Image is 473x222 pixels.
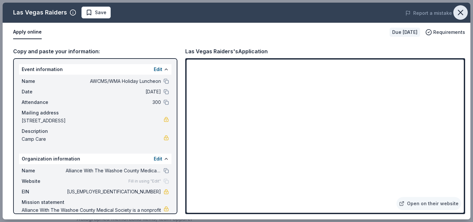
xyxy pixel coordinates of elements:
[22,198,169,206] div: Mission statement
[81,7,111,18] button: Save
[22,77,66,85] span: Name
[19,64,171,75] div: Event information
[185,47,268,56] div: Las Vegas Raiders's Application
[66,98,161,106] span: 300
[396,197,461,210] a: Open on their website
[66,77,161,85] span: AWCMS/WMA Holiday Luncheon
[19,154,171,164] div: Organization information
[13,47,177,56] div: Copy and paste your information:
[22,98,66,106] span: Attendance
[22,177,66,185] span: Website
[390,28,420,37] div: Due [DATE]
[405,9,452,17] button: Report a mistake
[22,135,164,143] span: Camp Care
[425,28,465,36] button: Requirements
[66,188,161,196] span: [US_EMPLOYER_IDENTIFICATION_NUMBER]
[154,155,162,163] button: Edit
[433,28,465,36] span: Requirements
[22,117,164,125] span: [STREET_ADDRESS]
[22,188,66,196] span: EIN
[13,7,67,18] div: Las Vegas Raiders
[22,88,66,96] span: Date
[66,167,161,175] span: Alliance With The Washoe County Medical Society
[66,88,161,96] span: [DATE]
[22,109,169,117] div: Mailing address
[95,9,106,16] span: Save
[154,65,162,73] button: Edit
[128,179,161,184] span: Fill in using "Edit"
[22,127,169,135] div: Description
[13,25,42,39] button: Apply online
[22,167,66,175] span: Name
